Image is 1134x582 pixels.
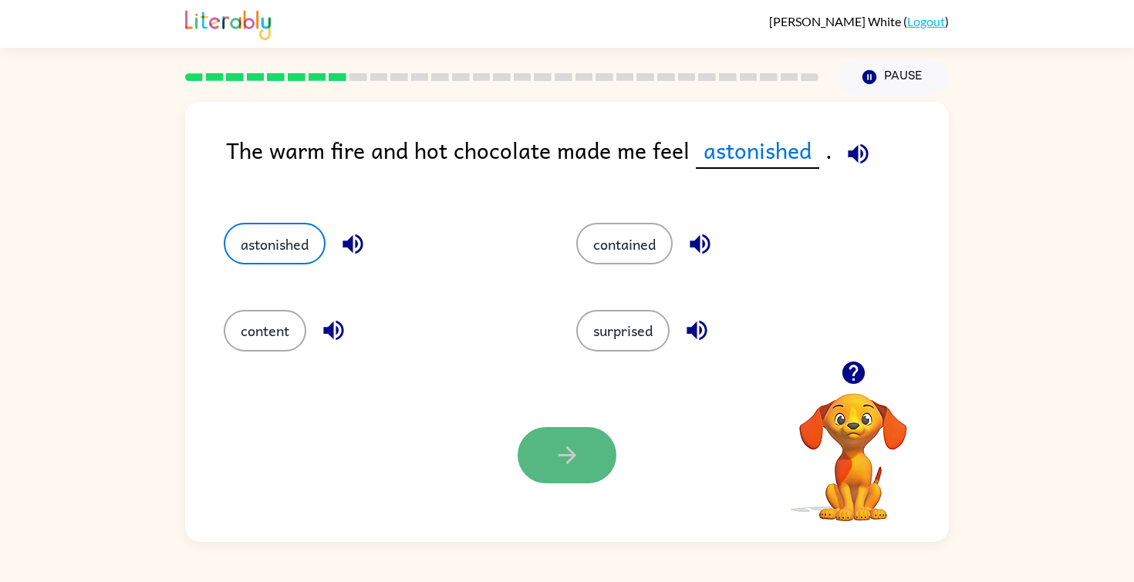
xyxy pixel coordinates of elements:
div: ( ) [769,14,949,29]
span: [PERSON_NAME] White [769,14,903,29]
button: astonished [224,223,326,264]
button: Pause [837,59,949,95]
a: Logout [907,14,945,29]
button: surprised [576,310,670,352]
img: Literably [185,6,271,40]
span: astonished [696,133,819,169]
button: contained [576,223,673,264]
div: The warm fire and hot chocolate made me feel . [226,133,949,192]
video: Your browser must support playing .mp4 files to use Literably. Please try using another browser. [776,369,930,523]
button: content [224,310,306,352]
